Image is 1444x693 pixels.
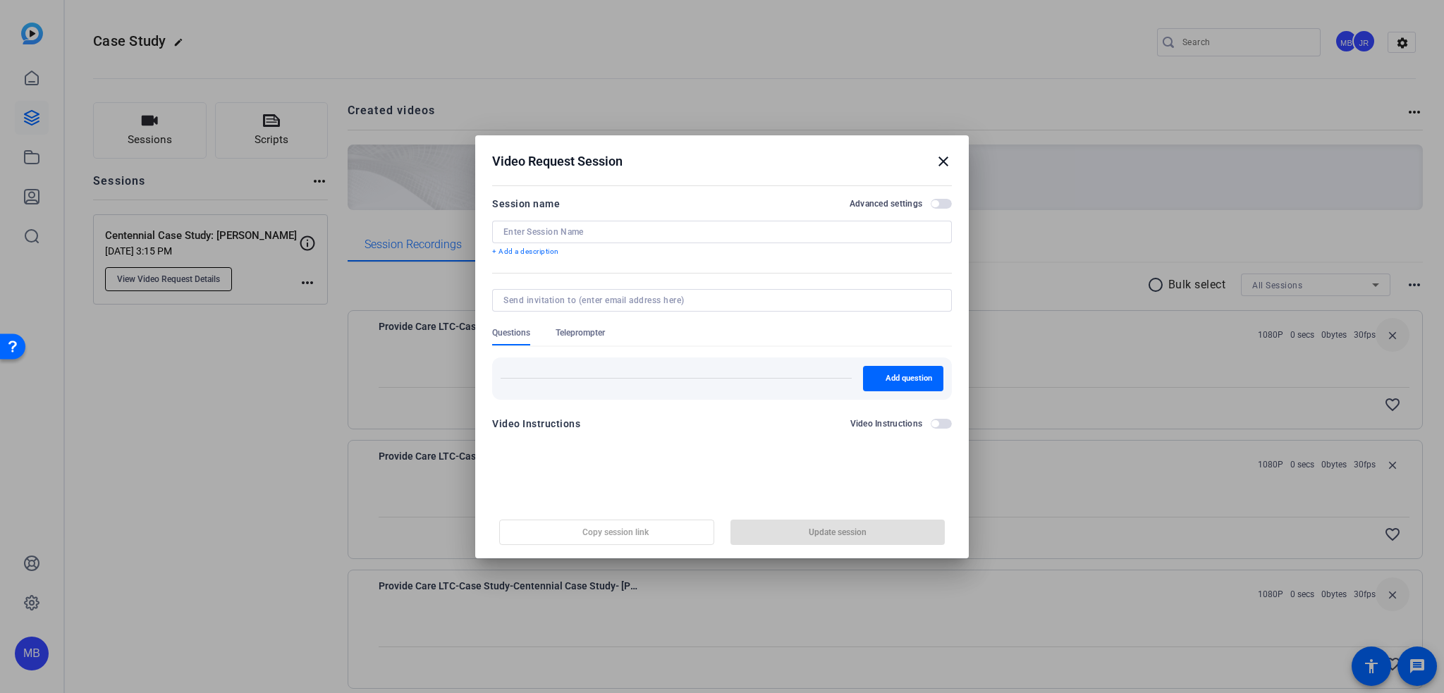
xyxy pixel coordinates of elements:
[850,418,923,429] h2: Video Instructions
[492,415,580,432] div: Video Instructions
[935,153,952,170] mat-icon: close
[886,373,932,384] span: Add question
[492,153,952,170] div: Video Request Session
[492,195,560,212] div: Session name
[492,327,530,338] span: Questions
[492,246,952,257] p: + Add a description
[863,366,943,391] button: Add question
[503,226,941,238] input: Enter Session Name
[503,295,935,306] input: Send invitation to (enter email address here)
[850,198,922,209] h2: Advanced settings
[556,327,605,338] span: Teleprompter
